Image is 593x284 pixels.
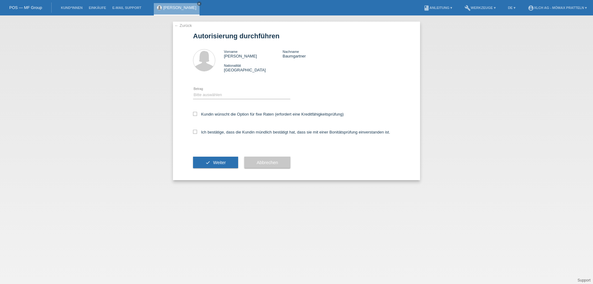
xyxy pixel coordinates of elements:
[193,112,344,117] label: Kundin wünscht die Option für fixe Raten (erfordert eine Kreditfähigkeitsprüfung)
[461,6,499,10] a: buildWerkzeuge ▾
[420,6,455,10] a: bookAnleitung ▾
[193,32,400,40] h1: Autorisierung durchführen
[224,64,241,67] span: Nationalität
[86,6,109,10] a: Einkäufe
[9,5,42,10] a: POS — MF Group
[193,157,238,168] button: check Weiter
[193,130,390,134] label: Ich bestätige, dass die Kundin mündlich bestätigt hat, dass sie mit einer Bonitätsprüfung einvers...
[213,160,226,165] span: Weiter
[175,23,192,28] a: ← Zurück
[525,6,590,10] a: account_circleXLCH AG - Mömax Pratteln ▾
[465,5,471,11] i: build
[505,6,519,10] a: DE ▾
[109,6,145,10] a: E-Mail Support
[198,2,201,5] i: close
[205,160,210,165] i: check
[58,6,86,10] a: Kund*innen
[283,49,341,58] div: Baumgartner
[224,50,238,53] span: Vorname
[224,63,283,72] div: [GEOGRAPHIC_DATA]
[197,2,201,6] a: close
[244,157,290,168] button: Abbrechen
[283,50,299,53] span: Nachname
[163,5,196,10] a: [PERSON_NAME]
[578,278,591,282] a: Support
[528,5,534,11] i: account_circle
[257,160,278,165] span: Abbrechen
[224,49,283,58] div: [PERSON_NAME]
[423,5,430,11] i: book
